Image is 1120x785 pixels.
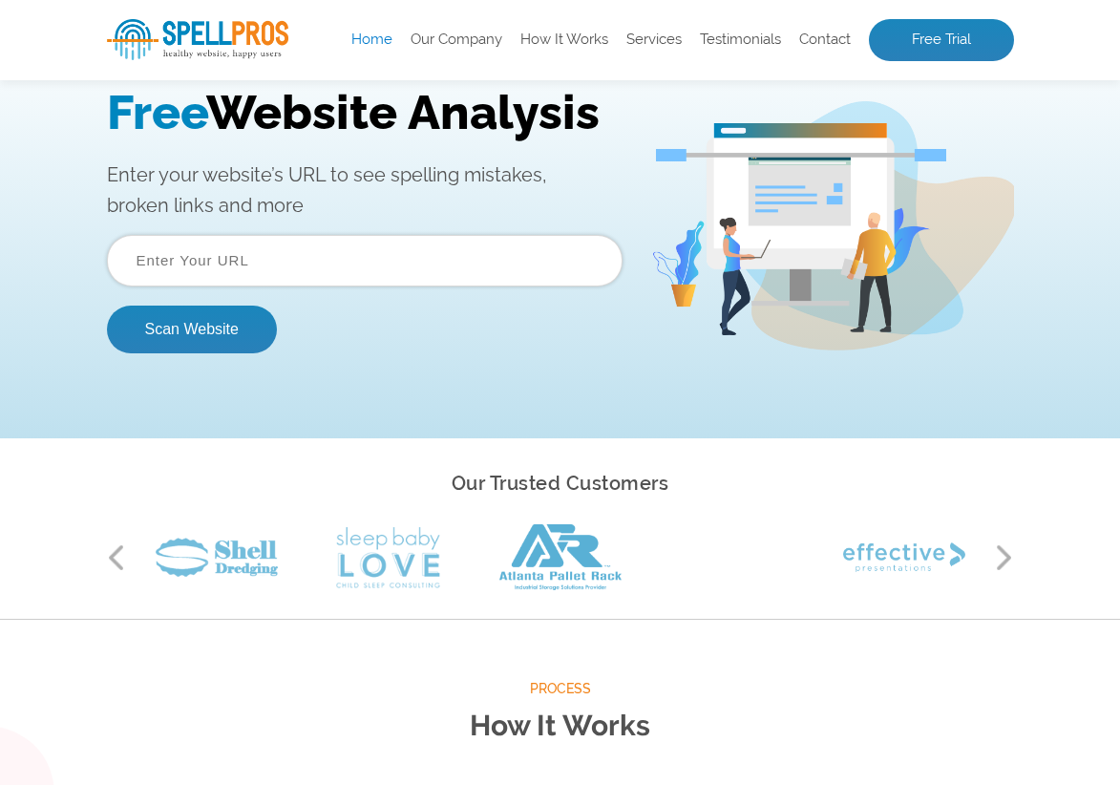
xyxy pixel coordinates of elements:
[107,677,1014,701] span: Process
[799,31,851,50] a: Contact
[107,701,1014,752] h2: How It Works
[336,527,441,588] img: Sleep Baby Love
[107,222,623,273] input: Enter Your URL
[107,146,623,207] p: Enter your website’s URL to see spelling mistakes, broken links and more
[995,543,1014,572] button: Next
[107,71,623,127] h1: Website Analysis
[626,31,682,50] a: Services
[520,31,608,50] a: How It Works
[843,542,965,572] img: Effective
[351,31,392,50] a: Home
[656,138,946,150] img: Free Webiste Analysis
[107,467,1014,500] h2: Our Trusted Customers
[869,19,1014,61] a: Free Trial
[107,543,126,572] button: Previous
[107,19,288,60] img: SpellPros
[700,31,781,50] a: Testimonials
[411,31,502,50] a: Our Company
[651,88,1014,337] img: Free Webiste Analysis
[156,538,278,577] img: Shell Dredging
[107,292,277,340] button: Scan Website
[107,71,206,127] span: Free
